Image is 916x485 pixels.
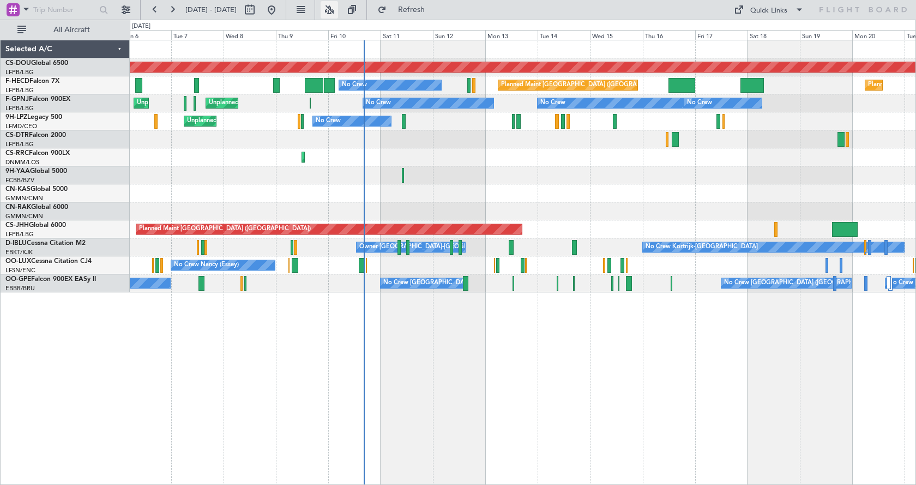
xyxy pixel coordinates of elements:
div: Mon 13 [485,30,538,40]
span: CS-DTR [5,132,29,139]
div: Tue 7 [171,30,224,40]
span: CS-DOU [5,60,31,67]
a: 9H-LPZLegacy 500 [5,114,62,121]
div: Mon 20 [852,30,905,40]
a: CS-RRCFalcon 900LX [5,150,70,157]
div: No Crew Kortrijk-[GEOGRAPHIC_DATA] [646,239,758,255]
a: 9H-YAAGlobal 5000 [5,168,67,175]
a: LFPB/LBG [5,86,34,94]
a: OO-LUXCessna Citation CJ4 [5,258,92,265]
div: Tue 14 [538,30,590,40]
div: No Crew [316,113,341,129]
input: Trip Number [33,2,96,18]
span: 9H-LPZ [5,114,27,121]
span: CS-JHH [5,222,29,229]
a: LFPB/LBG [5,140,34,148]
button: All Aircraft [12,21,118,39]
a: GMMN/CMN [5,212,43,220]
div: Wed 15 [590,30,642,40]
div: Fri 17 [695,30,748,40]
span: OO-LUX [5,258,31,265]
span: CS-RRC [5,150,29,157]
div: No Crew [GEOGRAPHIC_DATA] ([GEOGRAPHIC_DATA] National) [383,275,566,291]
div: Thu 16 [643,30,695,40]
span: F-HECD [5,78,29,85]
span: All Aircraft [28,26,115,34]
div: Planned Maint [GEOGRAPHIC_DATA] ([GEOGRAPHIC_DATA]) [139,221,311,237]
a: LFPB/LBG [5,104,34,112]
div: Sun 12 [433,30,485,40]
div: Sun 19 [800,30,852,40]
div: No Crew [687,95,712,111]
a: CN-RAKGlobal 6000 [5,204,68,211]
div: No Crew [366,95,391,111]
a: DNMM/LOS [5,158,39,166]
div: Unplanned Maint [GEOGRAPHIC_DATA] ([GEOGRAPHIC_DATA]) [209,95,388,111]
span: D-IBLU [5,240,27,247]
div: [DATE] [132,22,150,31]
a: D-IBLUCessna Citation M2 [5,240,86,247]
a: GMMN/CMN [5,194,43,202]
div: No Crew [GEOGRAPHIC_DATA] ([GEOGRAPHIC_DATA] National) [724,275,907,291]
div: Sat 11 [381,30,433,40]
span: CN-RAK [5,204,31,211]
a: LFMD/CEQ [5,122,37,130]
a: OO-GPEFalcon 900EX EASy II [5,276,96,283]
div: No Crew [342,77,367,93]
a: CN-KASGlobal 5000 [5,186,68,193]
a: EBBR/BRU [5,284,35,292]
span: F-GPNJ [5,96,29,103]
div: Sat 18 [748,30,800,40]
a: LFPB/LBG [5,68,34,76]
div: Wed 8 [224,30,276,40]
a: EBKT/KJK [5,248,33,256]
div: Unplanned Maint [GEOGRAPHIC_DATA] ([GEOGRAPHIC_DATA]) [137,95,316,111]
a: LFSN/ENC [5,266,35,274]
div: Fri 10 [328,30,381,40]
button: Refresh [372,1,438,19]
span: [DATE] - [DATE] [185,5,237,15]
div: Unplanned Maint Nice ([GEOGRAPHIC_DATA]) [187,113,316,129]
button: Quick Links [728,1,809,19]
span: CN-KAS [5,186,31,193]
div: Planned Maint [GEOGRAPHIC_DATA] ([GEOGRAPHIC_DATA]) [501,77,673,93]
a: LFPB/LBG [5,230,34,238]
div: Quick Links [750,5,787,16]
div: Owner [GEOGRAPHIC_DATA]-[GEOGRAPHIC_DATA] [359,239,507,255]
a: FCBB/BZV [5,176,34,184]
a: F-GPNJFalcon 900EX [5,96,70,103]
a: CS-DOUGlobal 6500 [5,60,68,67]
a: CS-DTRFalcon 2000 [5,132,66,139]
a: CS-JHHGlobal 6000 [5,222,66,229]
div: No Crew Nancy (Essey) [174,257,239,273]
div: No Crew [540,95,565,111]
span: Refresh [389,6,435,14]
div: Mon 6 [119,30,171,40]
span: 9H-YAA [5,168,30,175]
div: Thu 9 [276,30,328,40]
span: OO-GPE [5,276,31,283]
a: F-HECDFalcon 7X [5,78,59,85]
